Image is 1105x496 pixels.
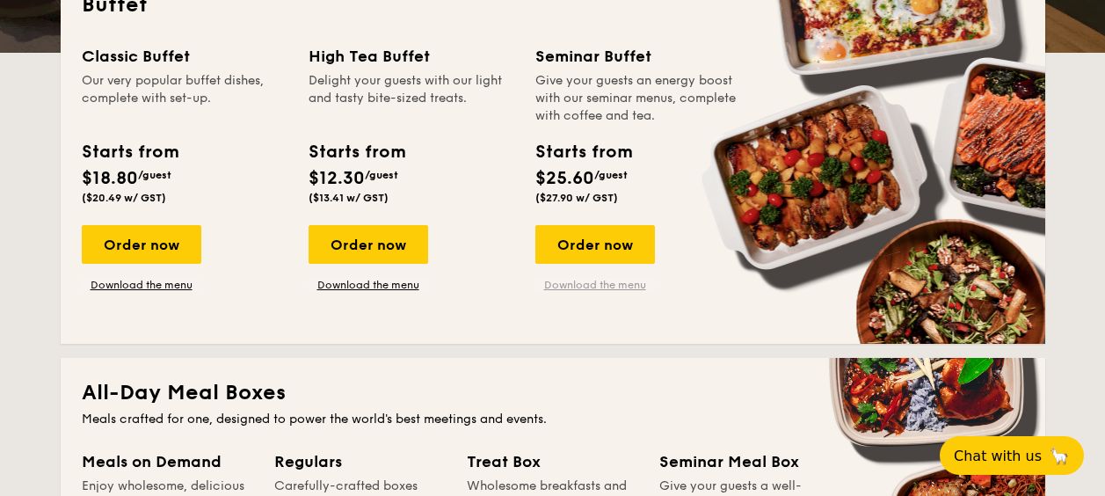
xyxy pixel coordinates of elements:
div: Starts from [309,139,404,165]
div: Order now [309,225,428,264]
button: Chat with us🦙 [940,436,1084,475]
div: Seminar Meal Box [659,449,831,474]
span: /guest [594,169,628,181]
div: Order now [82,225,201,264]
span: $25.60 [535,168,594,189]
span: ($13.41 w/ GST) [309,192,389,204]
div: Give your guests an energy boost with our seminar menus, complete with coffee and tea. [535,72,741,125]
div: Meals on Demand [82,449,253,474]
div: Meals crafted for one, designed to power the world's best meetings and events. [82,411,1024,428]
span: $18.80 [82,168,138,189]
span: ($27.90 w/ GST) [535,192,618,204]
span: /guest [138,169,171,181]
span: Chat with us [954,448,1042,464]
div: Starts from [535,139,631,165]
div: High Tea Buffet [309,44,514,69]
div: Classic Buffet [82,44,287,69]
span: /guest [365,169,398,181]
div: Treat Box [467,449,638,474]
div: Our very popular buffet dishes, complete with set-up. [82,72,287,125]
div: Seminar Buffet [535,44,741,69]
div: Starts from [82,139,178,165]
a: Download the menu [535,278,655,292]
h2: All-Day Meal Boxes [82,379,1024,407]
span: ($20.49 w/ GST) [82,192,166,204]
a: Download the menu [82,278,201,292]
a: Download the menu [309,278,428,292]
div: Regulars [274,449,446,474]
div: Order now [535,225,655,264]
div: Delight your guests with our light and tasty bite-sized treats. [309,72,514,125]
span: $12.30 [309,168,365,189]
span: 🦙 [1049,446,1070,466]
